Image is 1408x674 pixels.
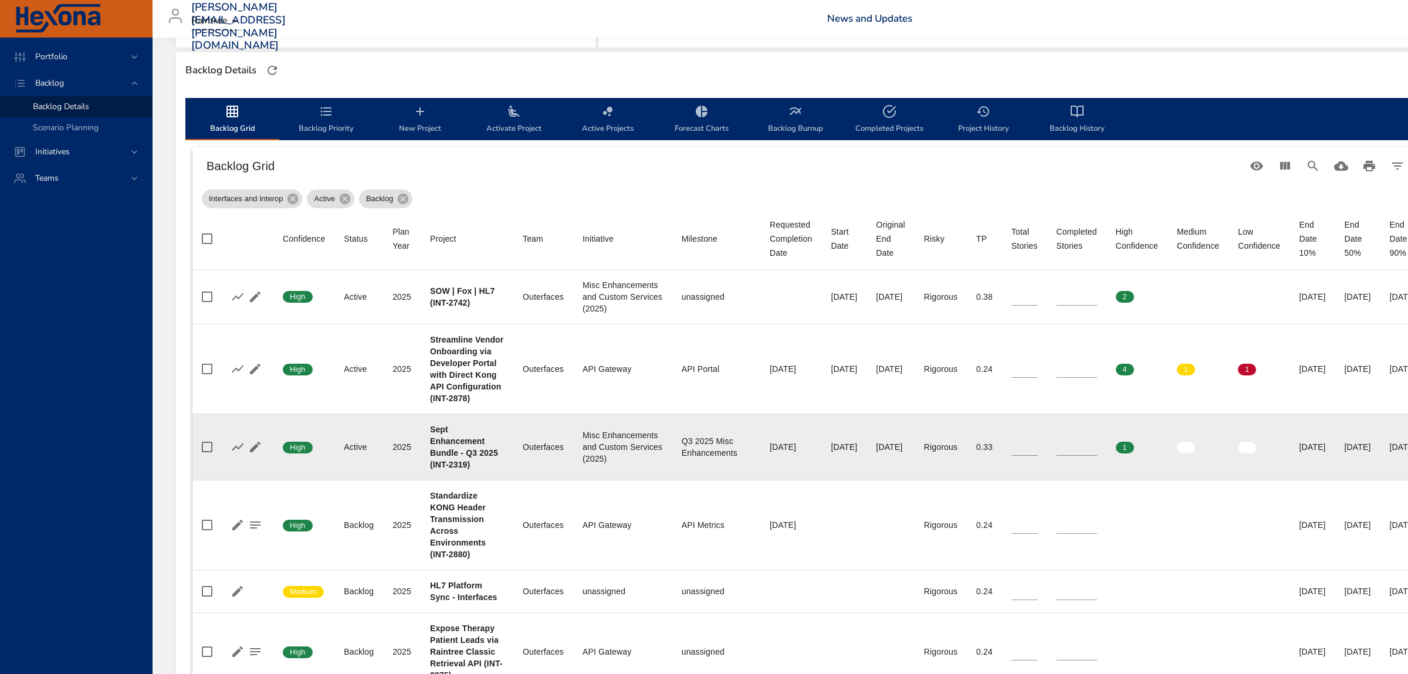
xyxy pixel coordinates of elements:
[202,193,290,205] span: Interfaces and Interop
[26,51,77,62] span: Portfolio
[682,232,717,246] div: Milestone
[283,442,313,453] span: High
[1116,292,1134,302] span: 2
[523,519,564,531] div: Outerfaces
[1271,152,1299,180] button: View Columns
[831,225,857,253] div: Start Date
[583,232,614,246] div: Initiative
[430,232,456,246] div: Sort
[770,218,812,260] div: Requested Completion Date
[1177,225,1219,253] span: Medium Confidence
[1057,225,1097,253] div: Sort
[924,291,957,303] div: Rigorous
[770,519,812,531] div: [DATE]
[583,232,614,246] div: Sort
[876,363,905,375] div: [DATE]
[33,122,99,133] span: Scenario Planning
[1345,646,1371,658] div: [DATE]
[344,232,368,246] div: Sort
[1299,291,1326,303] div: [DATE]
[1238,442,1256,453] span: 0
[344,519,374,531] div: Backlog
[1238,225,1280,253] div: Low Confidence
[283,364,313,375] span: High
[976,441,993,453] div: 0.33
[583,519,663,531] div: API Gateway
[568,104,648,136] span: Active Projects
[831,441,857,453] div: [DATE]
[1177,225,1219,253] div: Sort
[924,585,957,597] div: Rigorous
[283,647,313,658] span: High
[756,104,835,136] span: Backlog Burnup
[523,585,564,597] div: Outerfaces
[1011,225,1038,253] div: Total Stories
[770,441,812,453] div: [DATE]
[392,225,411,253] div: Plan Year
[1116,225,1158,253] div: High Confidence
[924,232,957,246] span: Risky
[344,291,374,303] div: Active
[430,232,504,246] span: Project
[831,363,857,375] div: [DATE]
[583,363,663,375] div: API Gateway
[849,104,929,136] span: Completed Projects
[283,520,313,531] span: High
[523,646,564,658] div: Outerfaces
[1011,225,1038,253] div: Sort
[1238,364,1256,375] span: 1
[924,232,945,246] div: Risky
[682,519,751,531] div: API Metrics
[380,104,460,136] span: New Project
[1057,225,1097,253] div: Completed Stories
[1345,218,1371,260] div: End Date 50%
[523,232,543,246] div: Team
[1327,152,1355,180] button: Download CSV
[682,585,751,597] div: unassigned
[583,232,663,246] span: Initiative
[876,218,905,260] span: Original End Date
[976,646,993,658] div: 0.24
[182,61,260,80] div: Backlog Details
[229,643,246,661] button: Edit Project Details
[344,441,374,453] div: Active
[229,288,246,306] button: Show Burnup
[344,363,374,375] div: Active
[1116,442,1134,453] span: 1
[876,441,905,453] div: [DATE]
[523,363,564,375] div: Outerfaces
[1299,519,1326,531] div: [DATE]
[191,1,286,52] h3: [PERSON_NAME][EMAIL_ADDRESS][PERSON_NAME][DOMAIN_NAME]
[392,519,411,531] div: 2025
[583,429,663,465] div: Misc Enhancements and Custom Services (2025)
[229,516,246,534] button: Edit Project Details
[924,232,945,246] div: Sort
[976,363,993,375] div: 0.24
[283,232,325,246] div: Sort
[1037,104,1117,136] span: Backlog History
[831,225,857,253] div: Sort
[976,291,993,303] div: 0.38
[33,101,89,112] span: Backlog Details
[976,232,987,246] div: Sort
[307,193,341,205] span: Active
[246,643,264,661] button: Project Notes
[246,288,264,306] button: Edit Project Details
[283,587,324,597] span: Medium
[430,232,456,246] div: Project
[1243,152,1271,180] button: Standard Views
[1345,585,1371,597] div: [DATE]
[976,232,987,246] div: TP
[827,12,912,25] a: News and Updates
[682,363,751,375] div: API Portal
[770,218,812,260] div: Sort
[229,360,246,378] button: Show Burnup
[1345,291,1371,303] div: [DATE]
[924,363,957,375] div: Rigorous
[283,232,325,246] div: Confidence
[583,585,663,597] div: unassigned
